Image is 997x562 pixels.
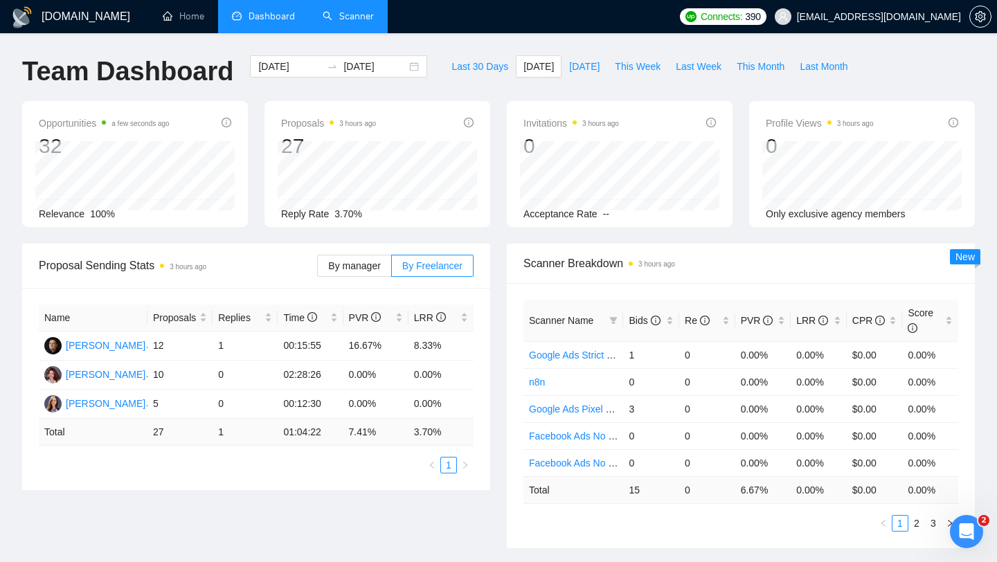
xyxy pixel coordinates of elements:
[879,519,888,527] span: left
[334,208,362,219] span: 3.70%
[170,263,206,271] time: 3 hours ago
[676,59,721,74] span: Last Week
[902,476,958,503] td: 0.00 %
[44,339,145,350] a: DS[PERSON_NAME]
[791,476,847,503] td: 0.00 %
[90,208,115,219] span: 100%
[147,361,213,390] td: 10
[902,395,958,422] td: 0.00%
[222,118,231,127] span: info-circle
[615,59,661,74] span: This Week
[218,310,262,325] span: Replies
[847,422,903,449] td: $0.00
[339,120,376,127] time: 3 hours ago
[402,260,462,271] span: By Freelancer
[946,519,954,527] span: right
[516,55,562,78] button: [DATE]
[603,208,609,219] span: --
[343,390,408,419] td: 0.00%
[623,422,679,449] td: 0
[735,449,791,476] td: 0.00%
[249,10,295,22] span: Dashboard
[949,118,958,127] span: info-circle
[281,133,376,159] div: 27
[328,260,380,271] span: By manager
[529,315,593,326] span: Scanner Name
[147,305,213,332] th: Proposals
[343,361,408,390] td: 0.00%
[424,457,440,473] button: left
[729,55,792,78] button: This Month
[700,316,710,325] span: info-circle
[464,118,474,127] span: info-circle
[281,115,376,132] span: Proposals
[213,419,278,446] td: 1
[343,419,408,446] td: 7.41 %
[444,55,516,78] button: Last 30 Days
[766,115,874,132] span: Profile Views
[408,390,474,419] td: 0.00%
[909,516,924,531] a: 2
[701,9,742,24] span: Connects:
[147,390,213,419] td: 5
[852,315,885,326] span: CPR
[582,120,619,127] time: 3 hours ago
[607,310,620,331] span: filter
[902,368,958,395] td: 0.00%
[327,61,338,72] span: to
[569,59,600,74] span: [DATE]
[441,457,456,473] a: 1
[66,367,145,382] div: [PERSON_NAME]
[679,368,735,395] td: 0
[307,312,317,322] span: info-circle
[213,390,278,419] td: 0
[766,133,874,159] div: 0
[735,341,791,368] td: 0.00%
[837,120,874,127] time: 3 hours ago
[408,361,474,390] td: 0.00%
[440,457,457,473] li: 1
[847,341,903,368] td: $0.00
[791,422,847,449] td: 0.00%
[44,397,145,408] a: IV[PERSON_NAME]
[111,120,169,127] time: a few seconds ago
[892,516,908,531] a: 1
[735,422,791,449] td: 0.00%
[232,11,242,21] span: dashboard
[847,395,903,422] td: $0.00
[39,115,170,132] span: Opportunities
[278,419,343,446] td: 01:04:22
[847,449,903,476] td: $0.00
[44,337,62,354] img: DS
[343,332,408,361] td: 16.67%
[706,118,716,127] span: info-circle
[902,341,958,368] td: 0.00%
[679,449,735,476] td: 0
[11,6,33,28] img: logo
[908,323,917,333] span: info-circle
[258,59,321,74] input: Start date
[763,316,773,325] span: info-circle
[66,396,145,411] div: [PERSON_NAME]
[847,368,903,395] td: $0.00
[623,476,679,503] td: 15
[955,251,975,262] span: New
[679,395,735,422] td: 0
[791,341,847,368] td: 0.00%
[281,208,329,219] span: Reply Rate
[623,368,679,395] td: 0
[741,315,773,326] span: PVR
[685,315,710,326] span: Re
[969,6,991,28] button: setting
[39,305,147,332] th: Name
[529,430,659,442] a: Facebook Ads No Budget - V2
[651,316,661,325] span: info-circle
[457,457,474,473] button: right
[908,307,933,334] span: Score
[902,449,958,476] td: 0.00%
[679,422,735,449] td: 0
[623,395,679,422] td: 3
[523,208,598,219] span: Acceptance Rate
[153,310,197,325] span: Proposals
[424,457,440,473] li: Previous Page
